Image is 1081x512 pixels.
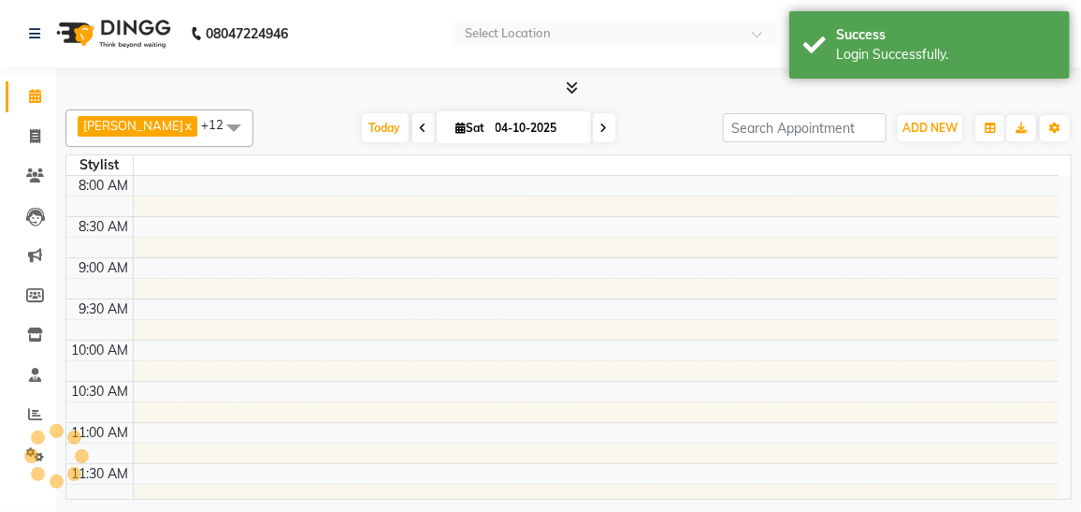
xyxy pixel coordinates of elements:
input: Search Appointment [723,113,886,142]
input: 2025-10-04 [490,114,584,142]
img: logo [48,7,176,60]
div: 9:30 AM [76,300,133,319]
a: x [183,118,192,133]
span: +12 [201,117,238,132]
div: 10:00 AM [68,341,133,360]
button: ADD NEW [898,115,962,141]
div: 9:00 AM [76,258,133,278]
div: 8:00 AM [76,176,133,196]
div: Success [836,25,1056,45]
div: Login Successfully. [836,45,1056,65]
div: Select Location [465,24,551,43]
b: 08047224946 [206,7,288,60]
span: Sat [452,121,490,135]
div: 10:30 AM [68,382,133,402]
span: Today [362,113,409,142]
span: [PERSON_NAME] [83,118,183,133]
div: 11:30 AM [68,464,133,484]
div: Stylist [66,155,133,175]
span: ADD NEW [902,121,958,135]
div: 11:00 AM [68,423,133,443]
div: 8:30 AM [76,217,133,237]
